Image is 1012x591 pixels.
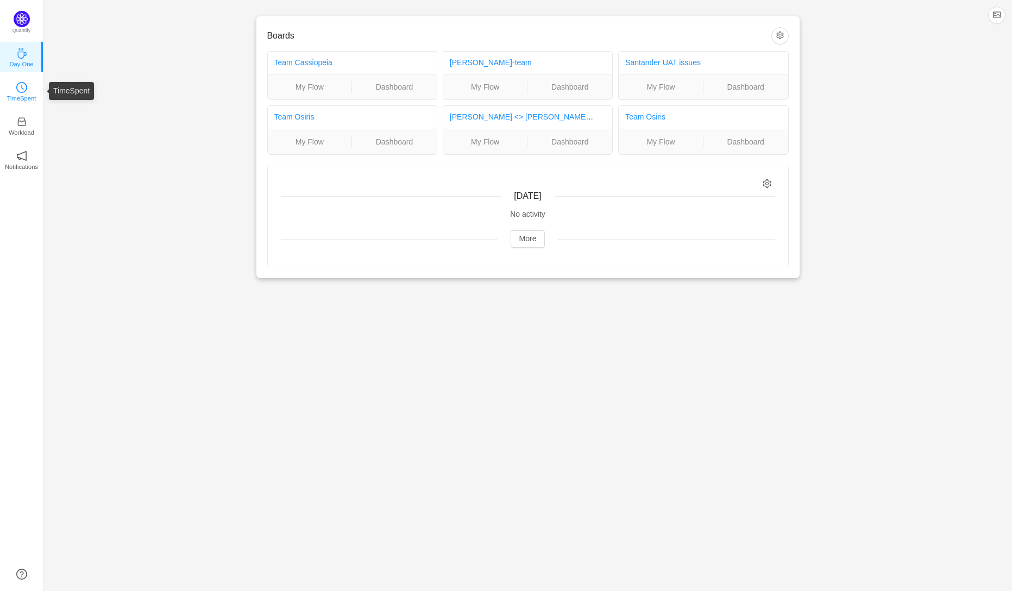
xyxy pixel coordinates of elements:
a: My Flow [268,81,352,93]
a: Dashboard [527,136,612,148]
i: icon: notification [16,150,27,161]
p: Notifications [5,162,38,172]
div: No activity [281,209,775,220]
p: TimeSpent [7,93,36,103]
p: Workload [9,128,34,137]
i: icon: inbox [16,116,27,127]
button: icon: setting [771,27,789,45]
a: Dashboard [527,81,612,93]
span: [DATE] [514,191,541,200]
a: Dashboard [352,81,437,93]
a: icon: inboxWorkload [16,120,27,130]
a: My Flow [443,81,527,93]
i: icon: coffee [16,48,27,59]
a: [PERSON_NAME]-team [450,58,532,67]
button: icon: picture [988,7,1005,24]
a: Santander UAT issues [625,58,701,67]
a: Team Cassiopeia [274,58,332,67]
i: icon: clock-circle [16,82,27,93]
a: Dashboard [703,81,788,93]
h3: Boards [267,30,771,41]
a: icon: clock-circleTimeSpent [16,85,27,96]
a: Dashboard [352,136,437,148]
button: More [511,230,545,248]
a: My Flow [619,136,703,148]
p: Quantify [12,27,31,35]
a: My Flow [268,136,352,148]
a: Team Osiris [625,112,665,121]
a: [PERSON_NAME] <> [PERSON_NAME]: FR BU Troubleshooting [450,112,671,121]
img: Quantify [14,11,30,27]
i: icon: setting [763,179,772,188]
a: icon: coffeeDay One [16,51,27,62]
p: Day One [9,59,33,69]
a: My Flow [619,81,703,93]
a: icon: question-circle [16,569,27,580]
a: Dashboard [703,136,788,148]
a: My Flow [443,136,527,148]
a: Team Osiris [274,112,315,121]
a: icon: notificationNotifications [16,154,27,165]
